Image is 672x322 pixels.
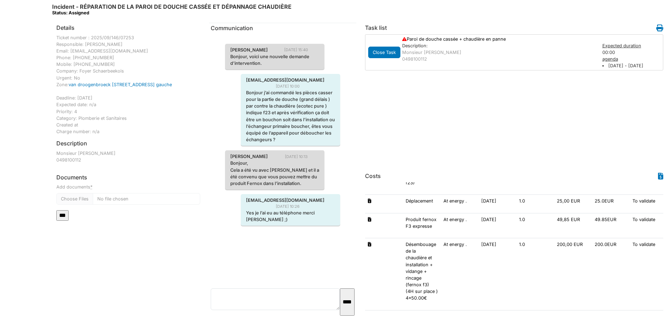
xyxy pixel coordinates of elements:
td: To validate [630,213,667,238]
td: 1.0 [516,195,554,213]
a: Close Task [368,48,400,55]
span: [PERSON_NAME] [225,47,273,53]
div: agenda [602,56,662,62]
p: Yes je l’ai eu au téléphone merci [PERSON_NAME] ;) [246,210,335,223]
td: 49.85EUR [592,213,630,238]
abbr: required [90,184,92,190]
span: translation missing: en.todo.action.close_task [373,50,396,55]
td: 200,00 EUR [554,238,592,310]
td: 1.0 [516,213,554,238]
span: [DATE] 15:40 [284,47,313,53]
p: Monsieur [PERSON_NAME] 0498100112 [56,150,200,163]
td: At energy . [441,195,478,213]
td: 25,00 EUR [554,195,592,213]
span: [EMAIL_ADDRESS][DOMAIN_NAME] [241,77,330,83]
div: Paroi de douche cassée + chaudière en panne [399,36,599,42]
h6: Details [56,25,75,31]
p: Bonjour, voici une nouvelle demande d'intervention. [230,53,319,67]
div: Expected duration [602,42,662,49]
span: translation missing: en.communication.communication [211,25,253,32]
td: [DATE] [478,195,516,213]
label: Add documents [56,184,92,190]
td: 200.0EUR [592,238,630,310]
td: To validate [630,195,667,213]
td: 1.0 [516,238,554,310]
p: Produit fernox F3 expresse [406,216,438,229]
h6: Description [56,140,87,147]
span: [DATE] 10:13 [285,154,313,160]
h6: Costs [365,173,381,179]
td: To validate [630,238,667,310]
h6: Incident - RÉPARATION DE LA PAROI DE DOUCHE CASSÉE ET DÉPANNAGE CHAUDIÈRE [52,4,292,16]
i: Work order [656,25,663,32]
div: 00:00 [599,42,666,69]
h6: Task list [365,25,387,31]
td: [DATE] [478,213,516,238]
td: At energy . [441,238,478,310]
li: [DATE] - [DATE] [602,62,662,69]
p: Bonjour, [230,160,319,166]
p: Monsieur [PERSON_NAME] 0498100112 [402,49,595,62]
p: Bonjour j’ai commandé les pièces casser pour la partie de douche (grand délais ) par contre la ch... [246,89,335,143]
div: Status: Assigned [52,10,292,15]
p: Désembouage de la chaudière et installation + vidange + rincage (fernox f3) (4H sur place ) 4x50.00€ [406,241,438,302]
td: 25.0EUR [592,195,630,213]
h6: Documents [56,174,200,181]
span: [EMAIL_ADDRESS][DOMAIN_NAME] [241,197,330,204]
td: [DATE] [478,238,516,310]
p: Cela a été vu avec [PERSON_NAME] et il a été convenu que vous pouvez mettre du produit Fernox dan... [230,167,319,187]
span: [PERSON_NAME] [225,153,273,160]
span: [DATE] 10:26 [276,204,305,210]
td: At energy . [441,213,478,238]
div: Description: [402,42,595,49]
td: 49,85 EUR [554,213,592,238]
span: [DATE] 10:00 [276,83,305,89]
a: van droogenbroeck [STREET_ADDRESS] gauche [69,82,172,87]
div: Ticket number : 2025/09/146/07253 Responsible: [PERSON_NAME] Email: [EMAIL_ADDRESS][DOMAIN_NAME] ... [56,34,200,135]
p: Déplacement [406,198,438,204]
